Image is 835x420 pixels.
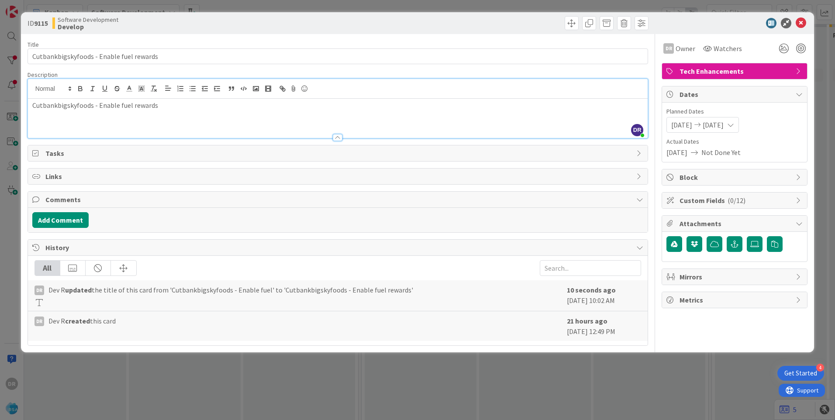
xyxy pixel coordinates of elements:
[567,285,641,306] div: [DATE] 10:02 AM
[680,272,791,282] span: Mirrors
[666,137,803,146] span: Actual Dates
[816,364,824,372] div: 4
[28,41,39,48] label: Title
[45,194,632,205] span: Comments
[35,286,44,295] div: DR
[680,295,791,305] span: Metrics
[28,18,48,28] span: ID
[714,43,742,54] span: Watchers
[58,16,118,23] span: Software Development
[680,172,791,182] span: Block
[45,242,632,253] span: History
[48,285,413,295] span: Dev R the title of this card from 'Cutbankbigskyfoods - Enable fuel' to 'Cutbankbigskyfoods - Ena...
[32,212,89,228] button: Add Comment
[701,147,741,158] span: Not Done Yet
[540,260,641,276] input: Search...
[567,286,616,294] b: 10 seconds ago
[663,43,674,54] div: DR
[28,71,58,79] span: Description
[680,66,791,76] span: Tech Enhancements
[666,147,687,158] span: [DATE]
[666,107,803,116] span: Planned Dates
[45,171,632,182] span: Links
[34,19,48,28] b: 9115
[35,261,60,275] div: All
[680,195,791,206] span: Custom Fields
[728,196,745,205] span: ( 0/12 )
[18,1,40,12] span: Support
[567,316,641,337] div: [DATE] 12:49 PM
[784,369,817,378] div: Get Started
[567,317,607,325] b: 21 hours ago
[671,120,692,130] span: [DATE]
[58,23,118,30] b: Develop
[48,316,116,326] span: Dev R this card
[680,218,791,229] span: Attachments
[35,317,44,326] div: DR
[65,317,90,325] b: created
[45,148,632,158] span: Tasks
[777,366,824,381] div: Open Get Started checklist, remaining modules: 4
[28,48,648,64] input: type card name here...
[703,120,724,130] span: [DATE]
[32,100,643,110] p: Cutbankbigskyfoods - Enable fuel rewards
[676,43,695,54] span: Owner
[65,286,92,294] b: updated
[680,89,791,100] span: Dates
[631,124,643,136] span: DR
